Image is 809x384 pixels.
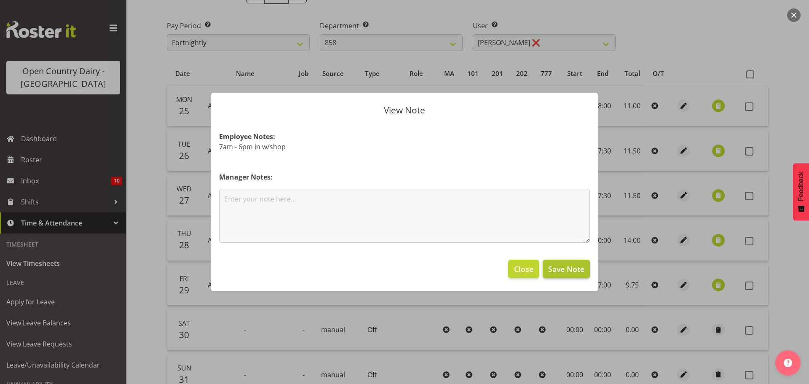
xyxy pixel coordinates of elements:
h4: Manager Notes: [219,172,590,182]
p: View Note [219,106,590,115]
button: Close [508,260,538,278]
span: Feedback [797,172,805,201]
button: Feedback - Show survey [793,163,809,220]
span: Save Note [548,263,584,274]
p: 7am - 6pm in w/shop [219,142,590,152]
h4: Employee Notes: [219,132,590,142]
button: Save Note [543,260,590,278]
span: Close [514,263,533,274]
img: help-xxl-2.png [784,359,792,367]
